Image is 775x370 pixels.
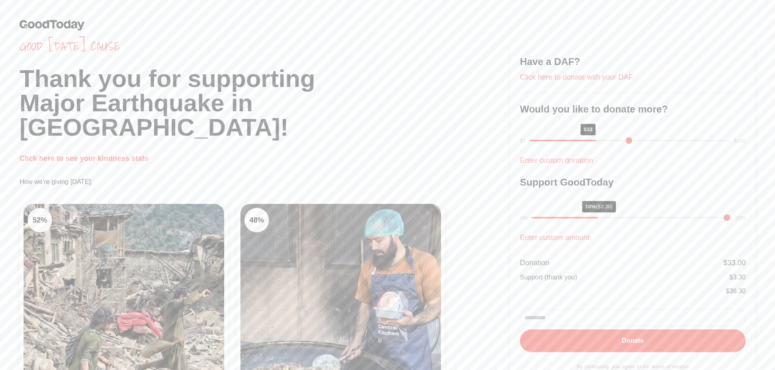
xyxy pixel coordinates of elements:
span: 3.30 [733,274,746,281]
div: 52 % [28,208,52,232]
span: 33.00 [727,259,746,267]
a: Enter custom amount [520,234,589,242]
a: Click here to see your kindness stats [20,154,148,162]
h3: Have a DAF? [520,55,746,68]
button: Donate [520,329,746,352]
div: $ [726,286,746,296]
div: $ [729,273,746,282]
div: 0% [520,214,528,222]
p: How we're giving [DATE]: [20,177,510,187]
h1: Thank you for supporting Major Earthquake in [GEOGRAPHIC_DATA]! [20,67,510,140]
div: $ [723,257,746,268]
div: $1 [520,137,526,145]
div: Support (thank you) [520,273,577,282]
div: $33 [581,124,596,135]
span: Good [DATE] cause [20,39,510,54]
img: GoodToday [20,19,85,30]
div: 30% [735,214,746,222]
div: Donation [520,257,549,268]
h3: Support GoodToday [520,176,746,189]
span: 36.30 [729,288,746,294]
div: $100 [734,137,746,145]
a: Enter custom donation [520,156,593,164]
div: 48 % [245,208,269,232]
div: 10% [582,201,616,212]
a: Click here to donate with your DAF [520,73,633,81]
span: ($3.30) [596,203,613,210]
h3: Would you like to donate more? [520,103,746,116]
